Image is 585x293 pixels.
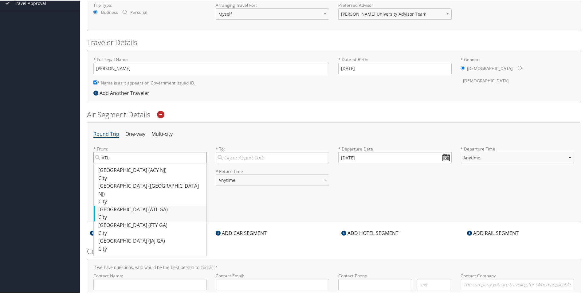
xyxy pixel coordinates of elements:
label: * Return Time [216,168,329,174]
label: * To: [216,145,329,163]
h5: * Denotes required field [93,212,574,216]
div: ADD AIR SEGMENT [87,229,142,236]
input: City or Airport Code [216,151,329,163]
h4: If we have questions, who would be the best person to contact? [93,265,574,269]
label: Trip Type: [93,2,207,8]
div: City [98,244,203,252]
div: [GEOGRAPHIC_DATA] (ATL GA) [98,205,203,213]
label: Personal [130,9,147,15]
div: Add Another Traveler [93,89,152,96]
label: [DEMOGRAPHIC_DATA] [463,74,509,86]
li: Multi-city [151,128,173,139]
div: [GEOGRAPHIC_DATA] (ACY NJ) [98,166,203,174]
input: * Gender:[DEMOGRAPHIC_DATA][DEMOGRAPHIC_DATA] [518,65,522,69]
div: ADD HOTEL SEGMENT [338,229,402,236]
input: MM/DD/YYYY [338,151,452,163]
select: * Departure Time [461,151,574,163]
h2: Air Segment Details [87,109,580,119]
label: Arranging Travel For: [216,2,329,8]
label: * Name is as it appears on Government issued ID. [93,76,195,88]
label: * Departure Date [338,145,452,151]
label: * Full Legal Name [93,56,329,73]
label: * Departure Time [461,145,574,168]
label: Business [101,9,118,15]
input: * Full Legal Name [93,62,329,73]
h2: Traveler Details [87,37,580,47]
label: Preferred Advisor [338,2,452,8]
input: * Gender:[DEMOGRAPHIC_DATA][DEMOGRAPHIC_DATA] [461,65,465,69]
label: * Gender: [461,56,574,86]
input: .ext [417,278,451,290]
input: * Name is as it appears on Government issued ID. [93,80,97,84]
h6: Additional Options: [93,199,574,203]
div: [GEOGRAPHIC_DATA] ([GEOGRAPHIC_DATA] NJ) [98,182,203,197]
label: Contact Phone [338,272,452,278]
div: ADD RAIL SEGMENT [464,229,522,236]
div: ADD CAR SEGMENT [213,229,270,236]
div: [GEOGRAPHIC_DATA] (FTY GA) [98,221,203,229]
input: Contact Company [461,278,574,290]
label: Contact Email: [216,272,329,290]
input: Contact Name: [93,278,207,290]
label: * From: [93,145,207,163]
input: * Date of Birth: [338,62,452,73]
input: [GEOGRAPHIC_DATA] (ACY NJ)City[GEOGRAPHIC_DATA] ([GEOGRAPHIC_DATA] NJ)City[GEOGRAPHIC_DATA] (ATL ... [93,151,207,163]
label: * Date of Birth: [338,56,452,73]
div: City [98,213,203,221]
label: [DEMOGRAPHIC_DATA] [467,62,513,74]
label: Contact Company [461,272,574,290]
li: One-way [125,128,145,139]
div: City [98,174,203,182]
li: Round Trip [93,128,119,139]
div: [GEOGRAPHIC_DATA] (JAJ GA) [98,236,203,244]
div: City [98,197,203,205]
div: City [98,229,203,237]
h2: Contact Details: [87,245,580,256]
label: Contact Name: [93,272,207,290]
input: Contact Email: [216,278,329,290]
